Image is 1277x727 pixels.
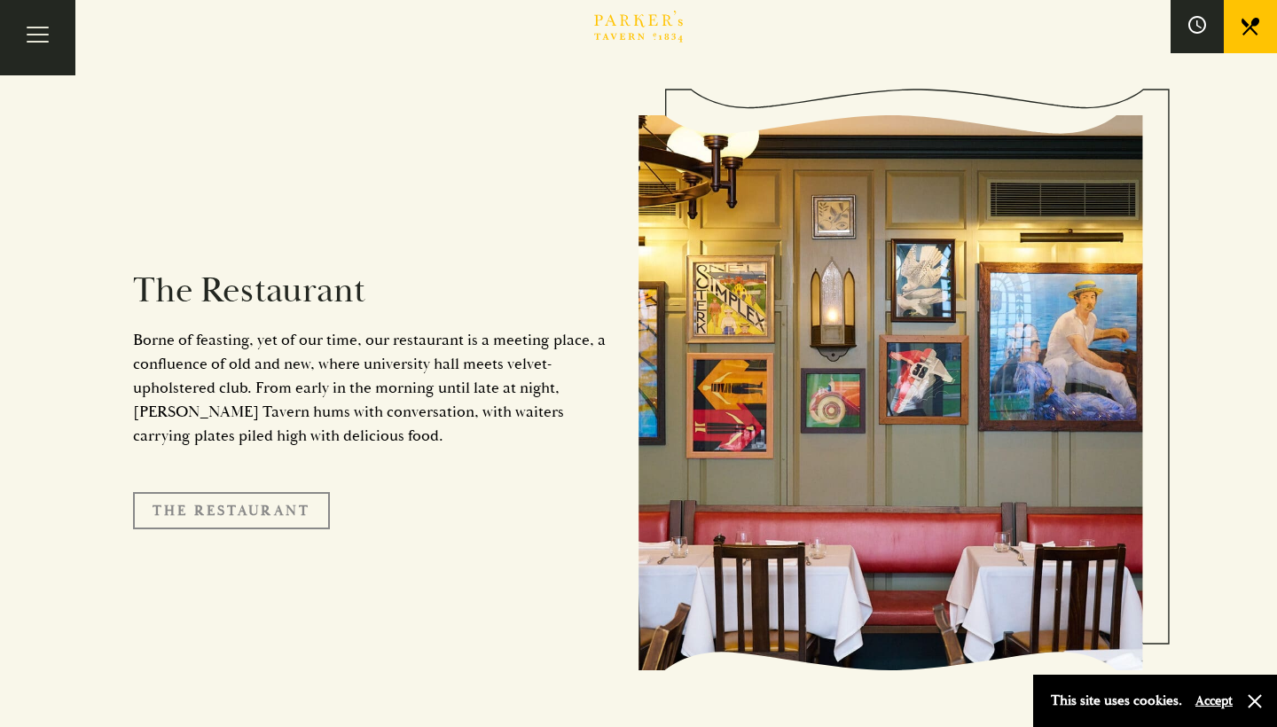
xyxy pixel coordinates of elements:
button: Close and accept [1246,692,1264,710]
button: Accept [1195,692,1233,709]
h2: The Restaurant [133,270,612,312]
p: This site uses cookies. [1051,688,1182,714]
p: Borne of feasting, yet of our time, our restaurant is a meeting place, a confluence of old and ne... [133,328,612,448]
a: The Restaurant [133,492,330,529]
